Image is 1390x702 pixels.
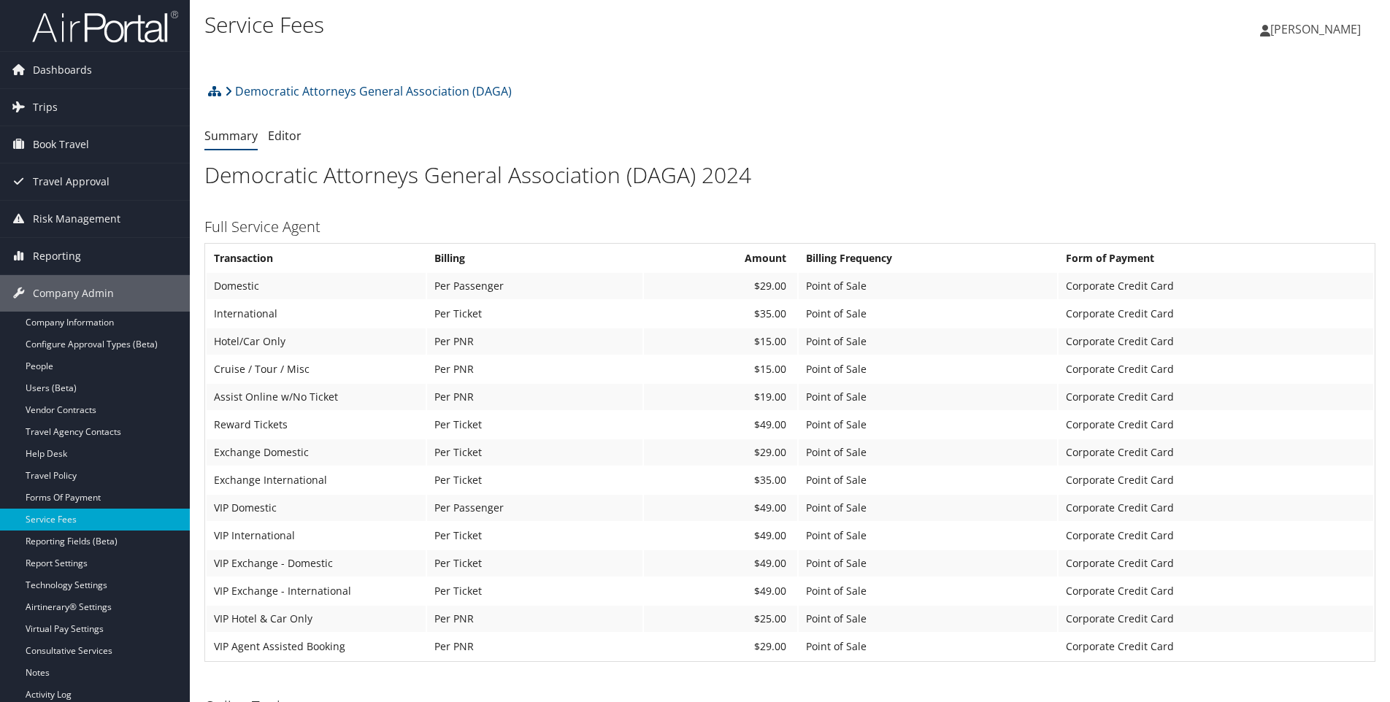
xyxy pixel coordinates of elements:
span: Dashboards [33,52,92,88]
span: Company Admin [33,275,114,312]
td: Corporate Credit Card [1059,578,1373,604]
td: Corporate Credit Card [1059,301,1373,327]
span: Travel Approval [33,163,110,200]
td: Point of Sale [799,606,1057,632]
a: Summary [204,128,258,144]
h1: Democratic Attorneys General Association (DAGA) 2024 [204,160,1375,190]
span: Risk Management [33,201,120,237]
td: Per Ticket [427,467,642,493]
td: Per PNR [427,328,642,355]
h1: Service Fees [204,9,985,40]
td: Per Passenger [427,495,642,521]
td: $35.00 [644,467,797,493]
td: Corporate Credit Card [1059,606,1373,632]
td: Corporate Credit Card [1059,550,1373,576]
td: Point of Sale [799,467,1057,493]
td: Corporate Credit Card [1059,467,1373,493]
td: Per Ticket [427,412,642,438]
td: Corporate Credit Card [1059,522,1373,549]
td: $29.00 [644,273,797,299]
td: Corporate Credit Card [1059,273,1373,299]
td: Per PNR [427,633,642,660]
td: VIP Exchange - International [207,578,426,604]
th: Form of Payment [1059,245,1373,271]
span: [PERSON_NAME] [1270,21,1361,37]
td: Point of Sale [799,522,1057,549]
td: Corporate Credit Card [1059,495,1373,521]
td: $15.00 [644,328,797,355]
th: Billing [427,245,642,271]
td: Per Ticket [427,578,642,604]
td: International [207,301,426,327]
td: Reward Tickets [207,412,426,438]
td: VIP Exchange - Domestic [207,550,426,576]
td: Per PNR [427,606,642,632]
td: Per Ticket [427,439,642,466]
td: Assist Online w/No Ticket [207,384,426,410]
td: Point of Sale [799,412,1057,438]
td: Per Passenger [427,273,642,299]
td: VIP Agent Assisted Booking [207,633,426,660]
td: VIP International [207,522,426,549]
td: Per Ticket [427,522,642,549]
span: Reporting [33,238,81,274]
td: Point of Sale [799,356,1057,382]
td: Corporate Credit Card [1059,328,1373,355]
td: Exchange Domestic [207,439,426,466]
td: Per Ticket [427,301,642,327]
td: $35.00 [644,301,797,327]
th: Billing Frequency [799,245,1057,271]
td: $49.00 [644,550,797,576]
a: [PERSON_NAME] [1260,7,1375,51]
img: airportal-logo.png [32,9,178,44]
td: $29.00 [644,439,797,466]
td: Corporate Credit Card [1059,384,1373,410]
span: Trips [33,89,58,126]
a: Editor [268,128,302,144]
td: Point of Sale [799,384,1057,410]
td: VIP Hotel & Car Only [207,606,426,632]
td: Point of Sale [799,273,1057,299]
td: $15.00 [644,356,797,382]
td: $19.00 [644,384,797,410]
td: Corporate Credit Card [1059,439,1373,466]
td: VIP Domestic [207,495,426,521]
th: Amount [644,245,797,271]
td: Corporate Credit Card [1059,412,1373,438]
td: Point of Sale [799,550,1057,576]
td: Corporate Credit Card [1059,633,1373,660]
td: $49.00 [644,495,797,521]
td: Exchange International [207,467,426,493]
td: Point of Sale [799,301,1057,327]
td: $49.00 [644,578,797,604]
td: Point of Sale [799,495,1057,521]
td: Domestic [207,273,426,299]
td: $49.00 [644,522,797,549]
td: $25.00 [644,606,797,632]
td: Per PNR [427,356,642,382]
td: $29.00 [644,633,797,660]
th: Transaction [207,245,426,271]
td: Point of Sale [799,328,1057,355]
td: Per PNR [427,384,642,410]
td: Point of Sale [799,439,1057,466]
h3: Full Service Agent [204,217,1375,237]
td: Point of Sale [799,578,1057,604]
td: Corporate Credit Card [1059,356,1373,382]
td: Hotel/Car Only [207,328,426,355]
a: Democratic Attorneys General Association (DAGA) [225,77,512,106]
td: $49.00 [644,412,797,438]
td: Per Ticket [427,550,642,576]
span: Book Travel [33,126,89,163]
td: Cruise / Tour / Misc [207,356,426,382]
td: Point of Sale [799,633,1057,660]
